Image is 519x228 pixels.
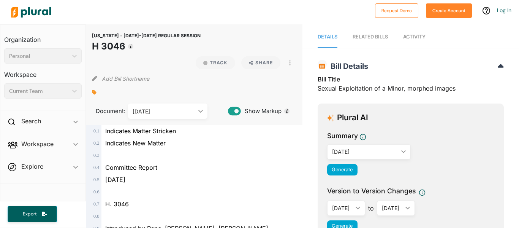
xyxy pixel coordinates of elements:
span: Activity [403,34,426,40]
h3: Organization [4,29,82,45]
h3: Bill Title [318,75,504,84]
h3: Workspace [4,64,82,80]
span: 0 . 4 [93,165,100,170]
h3: Plural AI [337,113,368,123]
span: Bill Details [327,62,368,71]
div: [DATE] [332,148,398,156]
span: to [365,204,377,213]
a: RELATED BILLS [353,26,388,48]
div: RELATED BILLS [353,33,388,40]
span: 0 . 3 [93,153,100,158]
a: Create Account [426,6,472,14]
span: [DATE] [105,176,125,183]
span: 0 . 5 [93,177,100,182]
span: Document: [92,107,119,115]
span: Export [17,211,42,217]
div: Sexual Exploitation of a Minor, morphed images [318,75,504,97]
a: Activity [403,26,426,48]
button: Create Account [426,3,472,18]
span: 0 . 6 [93,189,100,195]
button: Request Demo [375,3,418,18]
button: Add Bill Shortname [102,72,149,85]
a: Details [318,26,337,48]
div: Current Team [9,87,69,95]
span: 0 . 7 [93,201,100,207]
h2: Search [21,117,41,125]
span: Version to Version Changes [327,186,416,196]
h1: H 3046 [92,40,201,53]
a: Request Demo [375,6,418,14]
div: [DATE] [332,204,353,212]
div: Tooltip anchor [283,108,290,115]
span: 0 . 1 [93,128,100,134]
span: [US_STATE] - [DATE]-[DATE] REGULAR SESSION [92,33,201,38]
div: Personal [9,52,69,60]
div: Tooltip anchor [127,43,134,50]
div: [DATE] [382,204,402,212]
span: 0 . 2 [93,140,100,146]
button: Share [241,56,280,69]
button: Generate [327,164,358,175]
span: 0 . 8 [93,214,100,219]
button: Track [196,56,235,69]
span: Generate [332,167,353,172]
span: Indicates New Matter [105,139,166,147]
span: Committee Report [105,164,157,171]
a: Log In [497,7,511,14]
div: Add tags [92,87,97,98]
span: Details [318,34,337,40]
div: [DATE] [133,107,195,115]
span: H. 3046 [105,200,129,208]
span: Show Markup [241,107,282,115]
button: Share [238,56,283,69]
span: Indicates Matter Stricken [105,127,176,135]
h3: Summary [327,131,358,141]
button: Export [8,206,57,222]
